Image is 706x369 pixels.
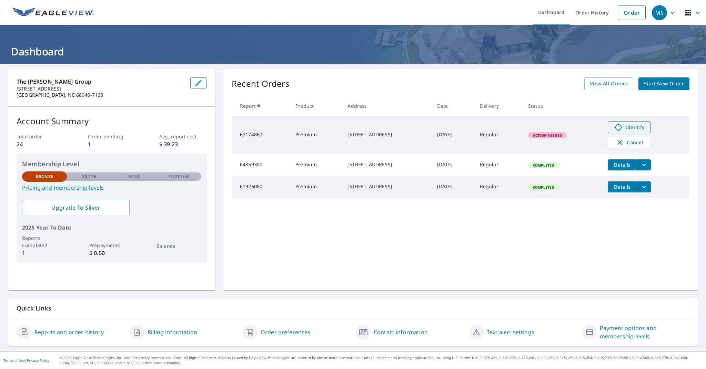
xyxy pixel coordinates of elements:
[612,123,646,131] span: Identify
[89,249,134,257] p: $ 0.00
[432,176,474,198] td: [DATE]
[22,200,130,215] a: Upgrade To Silver
[529,185,558,190] span: Completed
[232,154,290,176] td: 64859300
[168,173,190,180] p: Platinum
[3,358,25,363] a: Terms of Use
[22,234,67,249] p: Reports Completed
[88,133,135,140] p: Order pending
[652,5,667,20] div: MS
[22,223,201,232] p: 2025 Year To Date
[290,116,342,154] td: Premium
[232,116,290,154] td: 67174867
[432,96,474,116] th: Date
[17,115,207,127] p: Account Summary
[474,96,523,116] th: Delivery
[128,173,140,180] p: Gold
[88,140,135,148] p: 1
[615,138,644,147] span: Cancel
[612,183,633,190] span: Details
[618,6,646,20] a: Order
[157,242,201,250] p: Balance
[17,86,185,92] p: [STREET_ADDRESS]
[432,154,474,176] td: [DATE]
[608,137,651,148] button: Cancel
[529,133,566,138] span: Action Needed
[89,242,134,249] p: Prepayments
[608,122,651,133] a: Identify
[347,183,426,190] div: [STREET_ADDRESS]
[290,96,342,116] th: Product
[159,140,207,148] p: $ 39.23
[644,80,684,88] span: Start New Order
[22,183,201,192] a: Pricing and membership levels
[347,131,426,138] div: [STREET_ADDRESS]
[432,116,474,154] td: [DATE]
[474,154,523,176] td: Regular
[17,133,64,140] p: Total order
[60,355,703,366] p: © 2025 Eagle View Technologies, Inc. and Pictometry International Corp. All Rights Reserved. Repo...
[22,249,67,257] p: 1
[523,96,603,116] th: Status
[36,173,53,180] p: Bronze
[17,140,64,148] p: 24
[290,176,342,198] td: Premium
[261,328,311,336] a: Order preferences
[584,77,633,90] a: View All Orders
[12,8,94,18] img: EV Logo
[342,96,432,116] th: Address
[608,159,637,170] button: detailsBtn-64859300
[34,328,104,336] a: Reports and order history
[637,181,651,192] button: filesDropdownBtn-61926080
[590,80,628,88] span: View All Orders
[637,159,651,170] button: filesDropdownBtn-64859300
[638,77,689,90] a: Start New Order
[487,328,534,336] a: Text alert settings
[28,204,124,211] span: Upgrade To Silver
[232,176,290,198] td: 61926080
[82,173,97,180] p: Silver
[8,44,698,59] h1: Dashboard
[232,77,290,90] p: Recent Orders
[17,304,689,313] p: Quick Links
[17,92,185,98] p: [GEOGRAPHIC_DATA], NE 68048-7168
[347,161,426,168] div: [STREET_ADDRESS]
[474,116,523,154] td: Regular
[600,324,689,340] a: Payment options and membership levels
[474,176,523,198] td: Regular
[159,133,207,140] p: Avg. report cost
[17,77,185,86] p: The [PERSON_NAME] Group
[27,358,49,363] a: Privacy Policy
[529,163,558,168] span: Completed
[612,161,633,168] span: Details
[148,328,197,336] a: Billing information
[290,154,342,176] td: Premium
[608,181,637,192] button: detailsBtn-61926080
[232,96,290,116] th: Report #
[374,328,428,336] a: Contact information
[3,358,49,362] p: |
[22,159,201,169] p: Membership Level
